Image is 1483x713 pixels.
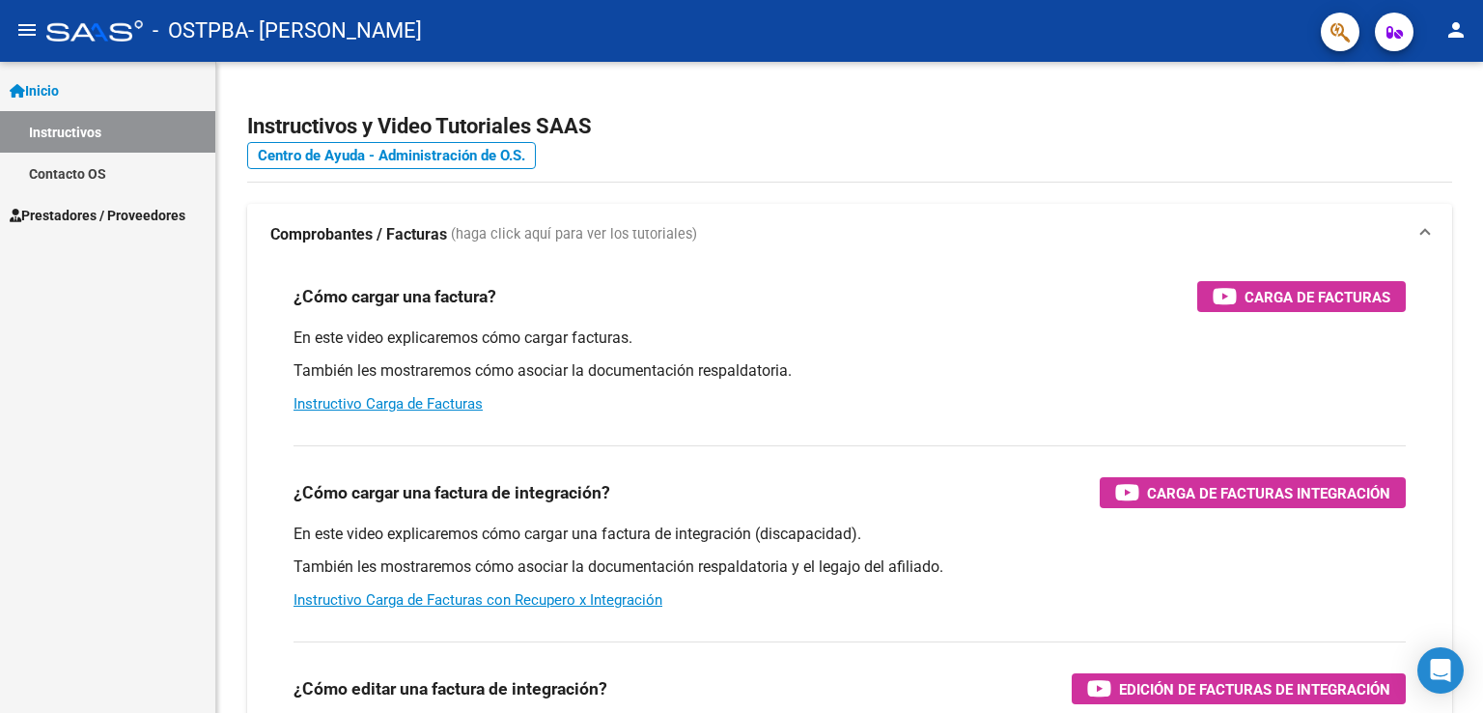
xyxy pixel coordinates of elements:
[1100,477,1406,508] button: Carga de Facturas Integración
[1245,285,1390,309] span: Carga de Facturas
[153,10,248,52] span: - OSTPBA
[294,591,662,609] a: Instructivo Carga de Facturas con Recupero x Integración
[247,142,536,169] a: Centro de Ayuda - Administración de O.S.
[1119,677,1390,701] span: Edición de Facturas de integración
[294,395,483,413] a: Instructivo Carga de Facturas
[270,224,447,245] strong: Comprobantes / Facturas
[294,675,607,702] h3: ¿Cómo editar una factura de integración?
[451,224,697,245] span: (haga click aquí para ver los tutoriales)
[1417,647,1464,694] div: Open Intercom Messenger
[294,524,1406,545] p: En este video explicaremos cómo cargar una factura de integración (discapacidad).
[294,479,610,506] h3: ¿Cómo cargar una factura de integración?
[248,10,422,52] span: - [PERSON_NAME]
[1197,281,1406,312] button: Carga de Facturas
[15,18,39,42] mat-icon: menu
[294,328,1406,349] p: En este video explicaremos cómo cargar facturas.
[1147,481,1390,505] span: Carga de Facturas Integración
[1072,673,1406,704] button: Edición de Facturas de integración
[1444,18,1468,42] mat-icon: person
[294,283,496,310] h3: ¿Cómo cargar una factura?
[294,556,1406,578] p: También les mostraremos cómo asociar la documentación respaldatoria y el legajo del afiliado.
[10,205,185,226] span: Prestadores / Proveedores
[294,360,1406,382] p: También les mostraremos cómo asociar la documentación respaldatoria.
[247,108,1452,145] h2: Instructivos y Video Tutoriales SAAS
[10,80,59,101] span: Inicio
[247,204,1452,266] mat-expansion-panel-header: Comprobantes / Facturas (haga click aquí para ver los tutoriales)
